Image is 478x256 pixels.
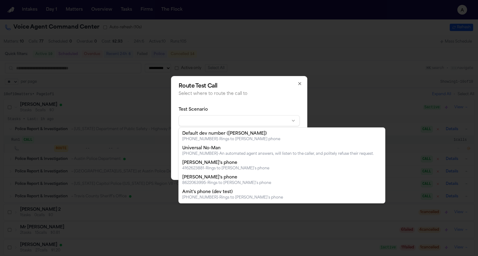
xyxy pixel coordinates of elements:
[182,181,271,185] div: 8622063995 - Rings to [PERSON_NAME]'s phone
[182,151,374,156] div: [PHONE_NUMBER] - An automated agent answers, will listen to the caller, and politely refuse their...
[182,160,269,166] div: [PERSON_NAME]'s phone
[182,145,374,151] div: Universal No-Man
[182,131,280,137] div: Default dev number ([PERSON_NAME])
[182,189,283,195] div: Amit's phone (dev test)
[182,195,283,200] div: [PHONE_NUMBER] - Rings to [PERSON_NAME]'s phone
[182,166,269,171] div: 4162623881 - Rings to [PERSON_NAME]'s phone
[182,175,271,181] div: [PERSON_NAME]'s phone
[182,137,280,142] div: [PHONE_NUMBER] - Rings to [PERSON_NAME] phone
